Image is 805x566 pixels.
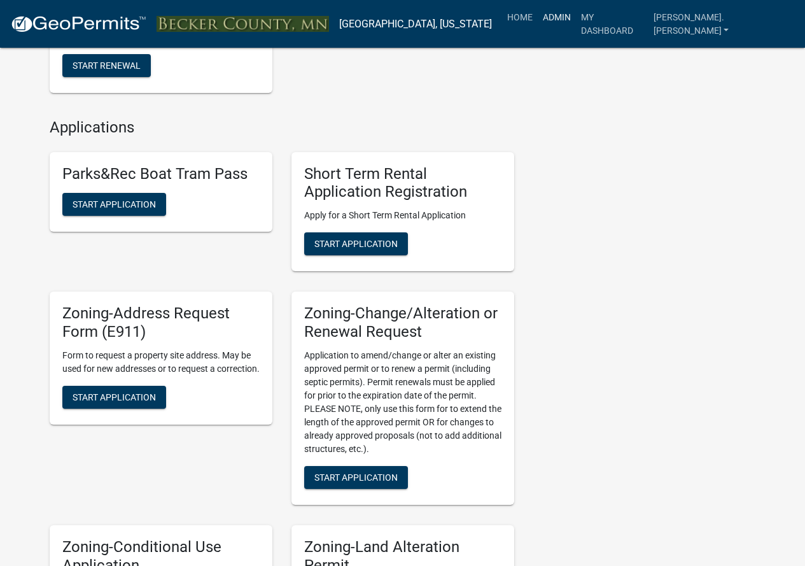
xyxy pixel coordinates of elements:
[73,60,141,70] span: Start Renewal
[314,239,398,249] span: Start Application
[304,304,501,341] h5: Zoning-Change/Alteration or Renewal Request
[62,193,166,216] button: Start Application
[648,5,795,43] a: [PERSON_NAME].[PERSON_NAME]
[157,16,329,32] img: Becker County, Minnesota
[62,386,166,409] button: Start Application
[304,466,408,489] button: Start Application
[502,5,538,29] a: Home
[62,304,260,341] h5: Zoning-Address Request Form (E911)
[62,349,260,376] p: Form to request a property site address. May be used for new addresses or to request a correction.
[314,472,398,482] span: Start Application
[62,165,260,183] h5: Parks&Rec Boat Tram Pass
[50,118,514,137] h4: Applications
[304,349,501,456] p: Application to amend/change or alter an existing approved permit or to renew a permit (including ...
[304,232,408,255] button: Start Application
[576,5,648,43] a: My Dashboard
[62,54,151,77] button: Start Renewal
[304,209,501,222] p: Apply for a Short Term Rental Application
[73,199,156,209] span: Start Application
[304,165,501,202] h5: Short Term Rental Application Registration
[339,13,492,35] a: [GEOGRAPHIC_DATA], [US_STATE]
[538,5,576,29] a: Admin
[73,392,156,402] span: Start Application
